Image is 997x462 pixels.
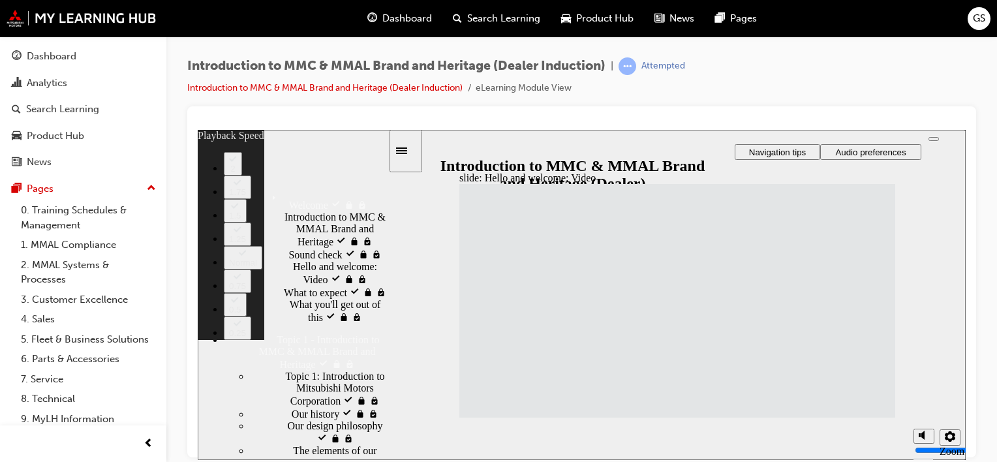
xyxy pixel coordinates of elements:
[705,5,767,32] a: pages-iconPages
[91,70,130,81] span: Welcome
[31,104,48,114] div: 1.25
[619,57,636,75] span: learningRecordVerb_ATTEMPT-icon
[170,279,181,290] span: visited, locked
[61,204,182,240] span: Topic 1 - Introduction to MMC & MMAL Brand and Heritage
[26,116,65,140] button: Normal
[26,22,44,46] button: 2
[134,229,147,240] span: locked
[27,129,84,144] div: Product Hub
[26,163,49,187] button: 0.5
[669,11,694,26] span: News
[52,169,191,194] div: What you'll get out of this
[442,5,551,32] a: search-iconSearch Learning
[16,290,161,310] a: 3. Customer Excellence
[147,229,157,240] span: visited, locked
[16,369,161,390] a: 7. Service
[52,82,191,118] div: Introduction to MMC & MMAL Brand and Heritage
[187,59,606,74] span: Introduction to MMC & MMAL Brand and Heritage (Dealer Induction)
[12,157,22,168] span: news-icon
[26,69,49,93] button: 1.5
[16,200,161,235] a: 0. Training Schedules & Management
[52,241,191,277] div: Topic 1: Introduction to Mitsubishi Motors Corporation
[121,229,134,240] span: visited
[12,51,22,63] span: guage-icon
[12,78,22,89] span: chart-icon
[611,59,613,74] span: |
[367,10,377,27] span: guage-icon
[26,59,191,82] div: Welcome
[5,177,161,201] button: Pages
[5,97,161,121] a: Search Learning
[31,151,48,161] div: 0.75
[731,7,741,11] button: top_links
[174,119,184,131] span: visited, locked
[551,18,608,27] span: Navigation tips
[622,14,724,30] button: Audio preferences
[7,10,157,27] img: mmal
[973,11,985,26] span: GS
[31,81,44,91] div: 1.5
[133,70,146,81] span: visited
[52,290,191,315] div: Our design philosophy
[382,11,432,26] span: Dashboard
[31,198,48,208] div: 0.25
[26,187,54,210] button: 0.25
[968,7,990,30] button: GS
[12,104,21,115] span: search-icon
[27,76,67,91] div: Analytics
[709,288,761,330] div: misc controls
[576,11,634,26] span: Product Hub
[159,70,170,81] span: visited, locked
[730,11,757,26] span: Pages
[52,156,191,169] div: What to expect
[16,389,161,409] a: 8. Technical
[26,93,54,116] button: 1.25
[31,57,48,67] div: 1.75
[31,128,59,138] div: Normal
[16,255,161,290] a: 2. MMAL Systems & Processes
[742,300,763,316] button: Settings
[26,102,99,117] div: Search Learning
[476,81,572,96] li: eLearning Module View
[16,309,161,330] a: 4. Sales
[717,315,801,326] input: volume
[144,436,153,452] span: prev-icon
[26,194,191,241] div: Topic 1 - Introduction to MMC & MMAL Brand and Heritage
[5,44,161,69] a: Dashboard
[742,316,767,350] label: Zoom to fit
[637,18,708,27] span: Audio preferences
[5,150,161,174] a: News
[715,10,725,27] span: pages-icon
[27,155,52,170] div: News
[27,49,76,64] div: Dashboard
[31,34,39,44] div: 2
[52,131,191,156] div: Hello and welcome: Video
[26,140,54,163] button: 0.75
[52,315,191,352] div: The elements of our design philosophy
[52,277,191,290] div: Our history
[716,299,737,314] button: Mute (Ctrl+Alt+M)
[551,5,644,32] a: car-iconProduct Hub
[52,118,191,131] div: Sound check
[27,181,54,196] div: Pages
[12,131,22,142] span: car-icon
[31,175,44,185] div: 0.5
[12,183,22,195] span: pages-icon
[5,42,161,177] button: DashboardAnalyticsSearch LearningProduct HubNews
[16,409,161,429] a: 9. MyLH Information
[146,70,159,81] span: locked
[644,5,705,32] a: news-iconNews
[16,349,161,369] a: 6. Parts & Accessories
[26,46,54,69] button: 1.75
[178,157,189,168] span: visited, locked
[5,124,161,148] a: Product Hub
[453,10,462,27] span: search-icon
[187,82,463,93] a: Introduction to MMC & MMAL Brand and Heritage (Dealer Induction)
[357,5,442,32] a: guage-iconDashboard
[641,60,685,72] div: Attempted
[654,10,664,27] span: news-icon
[147,180,156,197] span: up-icon
[16,330,161,350] a: 5. Fleet & Business Solutions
